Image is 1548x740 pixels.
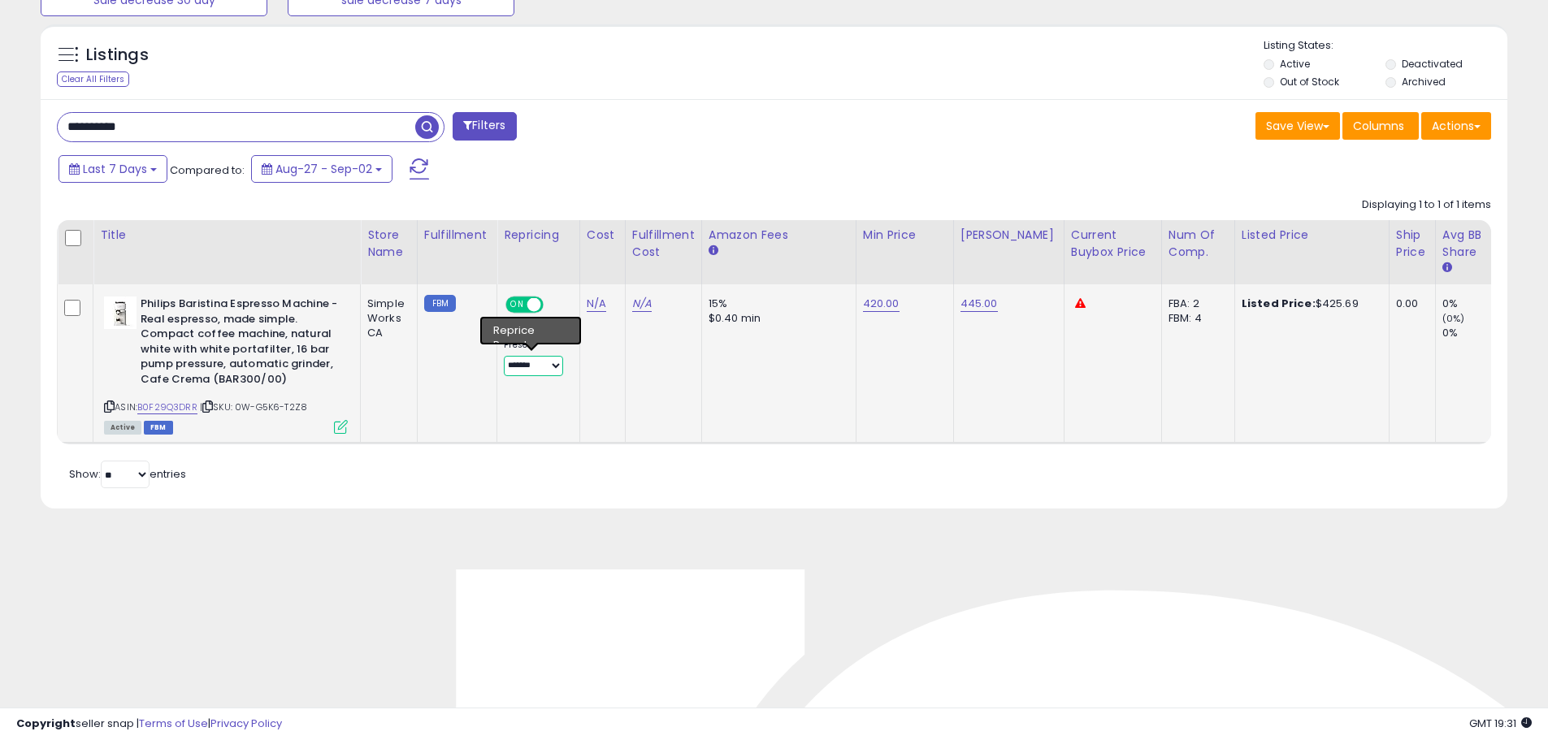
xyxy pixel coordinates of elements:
div: Title [100,227,353,244]
div: Store Name [367,227,410,261]
span: Last 7 Days [83,161,147,177]
div: Num of Comp. [1169,227,1228,261]
label: Out of Stock [1280,75,1339,89]
a: 445.00 [960,296,998,312]
a: B0F29Q3DRR [137,400,197,414]
span: OFF [541,298,567,312]
div: 0.00 [1396,296,1423,311]
div: Listed Price [1242,227,1382,244]
div: 0% [1442,296,1508,311]
h5: Listings [86,44,149,67]
div: 0% [1442,326,1508,340]
div: Amazon Fees [709,227,849,244]
span: | SKU: 0W-G5K6-T2Z8 [200,400,307,413]
div: $0.40 min [709,311,843,326]
div: Ship Price [1396,227,1429,261]
span: Show: entries [69,466,186,482]
b: Listed Price: [1242,296,1316,311]
div: 15% [709,296,843,311]
span: FBM [144,421,173,435]
span: ON [507,298,527,312]
div: Amazon AI * [504,322,567,336]
span: All listings currently available for purchase on Amazon [104,421,141,435]
div: Simple Works CA [367,296,405,341]
div: Repricing [504,227,573,244]
label: Deactivated [1402,57,1463,71]
button: Last 7 Days [59,155,167,183]
div: Preset: [504,340,567,376]
b: Philips Baristina Espresso Machine - Real espresso, made simple. Compact coffee machine, natural ... [141,296,338,391]
button: Filters [453,112,516,141]
small: (0%) [1442,312,1465,325]
label: Active [1280,57,1310,71]
small: FBM [424,295,456,312]
div: Displaying 1 to 1 of 1 items [1362,197,1491,213]
div: Cost [587,227,618,244]
a: 420.00 [863,296,900,312]
div: ASIN: [104,296,348,432]
small: Amazon Fees. [709,244,718,258]
button: Actions [1421,112,1491,140]
div: Min Price [863,227,947,244]
button: Columns [1342,112,1419,140]
span: Aug-27 - Sep-02 [275,161,372,177]
div: Fulfillment [424,227,490,244]
button: Save View [1255,112,1340,140]
div: [PERSON_NAME] [960,227,1057,244]
small: Avg BB Share. [1442,261,1452,275]
div: Current Buybox Price [1071,227,1155,261]
div: FBA: 2 [1169,296,1222,311]
button: Aug-27 - Sep-02 [251,155,392,183]
div: Avg BB Share [1442,227,1502,261]
div: Fulfillment Cost [632,227,695,261]
span: Columns [1353,118,1404,134]
div: FBM: 4 [1169,311,1222,326]
a: N/A [632,296,652,312]
img: 31uVrCzYrAL._SL40_.jpg [104,296,137,329]
label: Archived [1402,75,1446,89]
div: Clear All Filters [57,71,129,87]
p: Listing States: [1264,38,1507,54]
a: N/A [587,296,606,312]
div: $425.69 [1242,296,1377,311]
span: Compared to: [170,162,245,178]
